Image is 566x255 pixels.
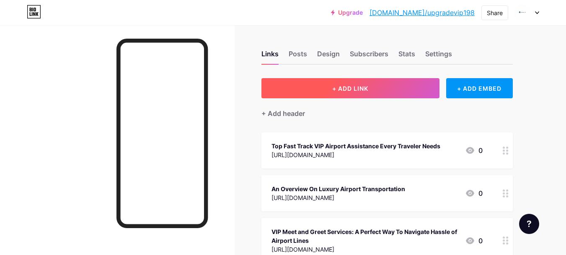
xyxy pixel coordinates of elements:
div: Settings [425,49,452,64]
div: Posts [289,49,307,64]
a: Upgrade [331,9,363,16]
div: Design [317,49,340,64]
div: Share [487,8,503,17]
div: Stats [398,49,415,64]
div: [URL][DOMAIN_NAME] [271,245,458,254]
div: [URL][DOMAIN_NAME] [271,193,405,202]
img: upgradevip198 [514,5,530,21]
div: [URL][DOMAIN_NAME] [271,150,440,159]
div: VIP Meet and Greet Services: A Perfect Way To Navigate Hassle of Airport Lines [271,227,458,245]
span: + ADD LINK [332,85,368,92]
div: 0 [465,188,483,198]
div: + ADD EMBED [446,78,513,98]
div: Subscribers [350,49,388,64]
div: 0 [465,236,483,246]
div: + Add header [261,108,305,118]
div: An Overview On Luxury Airport Transportation [271,184,405,193]
div: 0 [465,145,483,155]
div: Top Fast Track VIP Airport Assistance Every Traveler Needs [271,142,440,150]
button: + ADD LINK [261,78,439,98]
div: Links [261,49,279,64]
a: [DOMAIN_NAME]/upgradevip198 [370,8,475,18]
